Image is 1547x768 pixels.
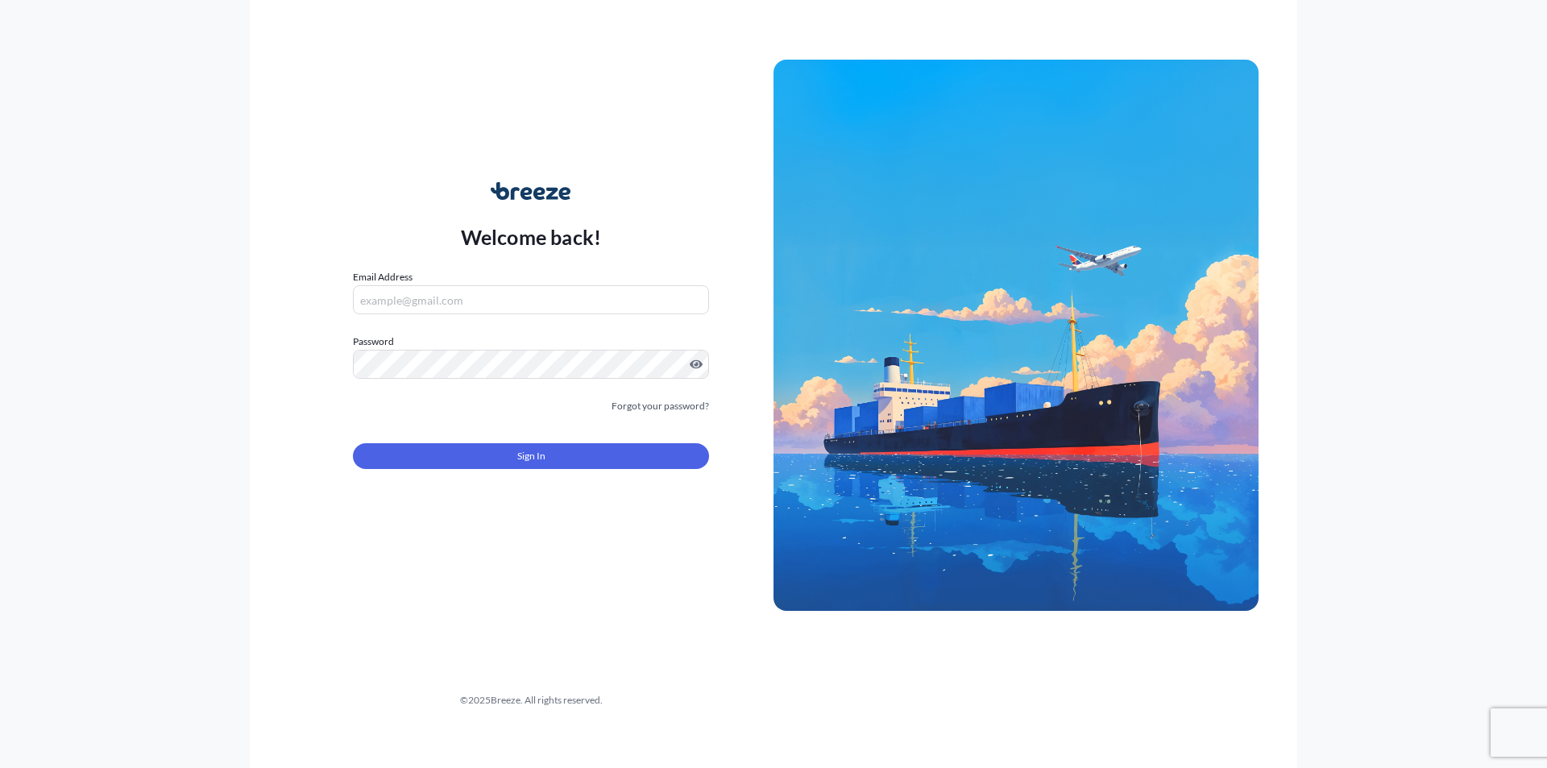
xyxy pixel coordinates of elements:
button: Sign In [353,443,709,469]
a: Forgot your password? [612,398,709,414]
button: Show password [690,358,703,371]
input: example@gmail.com [353,285,709,314]
span: Sign In [517,448,545,464]
img: Ship illustration [773,60,1259,611]
p: Welcome back! [461,224,602,250]
label: Password [353,334,709,350]
label: Email Address [353,269,413,285]
div: © 2025 Breeze. All rights reserved. [288,692,773,708]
